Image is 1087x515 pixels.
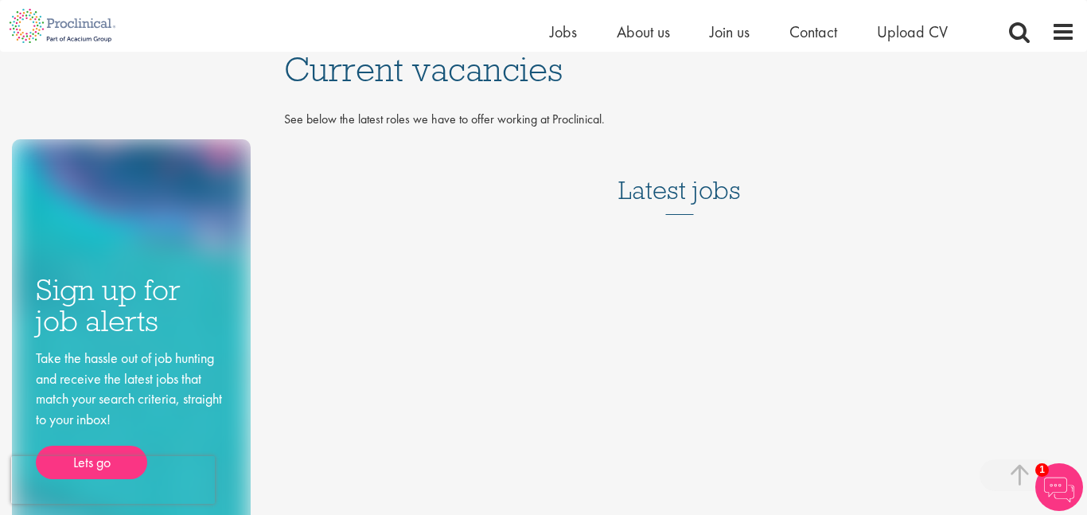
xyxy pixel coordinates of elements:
[284,111,1076,129] p: See below the latest roles we have to offer working at Proclinical.
[36,275,227,336] h3: Sign up for job alerts
[789,21,837,42] a: Contact
[1035,463,1049,477] span: 1
[11,456,215,504] iframe: reCAPTCHA
[284,48,563,91] span: Current vacancies
[1035,463,1083,511] img: Chatbot
[617,21,670,42] a: About us
[550,21,577,42] a: Jobs
[36,348,227,479] div: Take the hassle out of job hunting and receive the latest jobs that match your search criteria, s...
[618,137,741,215] h3: Latest jobs
[36,446,147,479] a: Lets go
[710,21,750,42] a: Join us
[877,21,948,42] a: Upload CV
